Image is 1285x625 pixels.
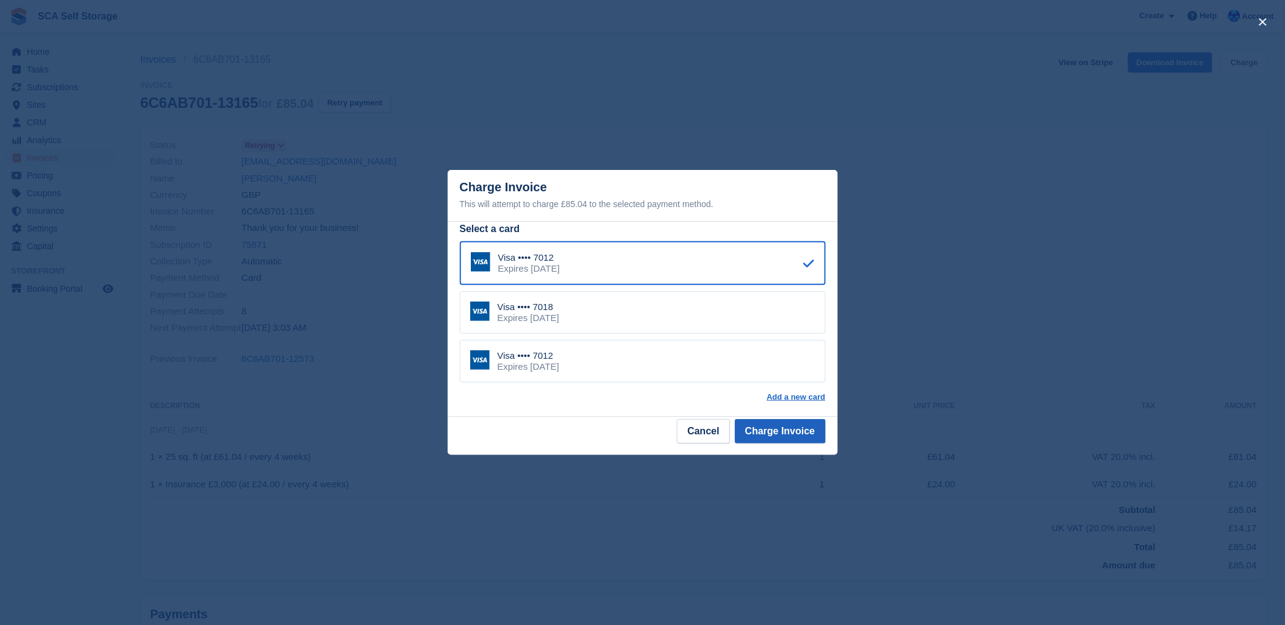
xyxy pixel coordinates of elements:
[498,350,559,361] div: Visa •••• 7012
[460,222,826,236] div: Select a card
[498,361,559,372] div: Expires [DATE]
[498,302,559,312] div: Visa •••• 7018
[460,197,826,211] div: This will attempt to charge £85.04 to the selected payment method.
[471,252,490,272] img: Visa Logo
[460,180,826,211] div: Charge Invoice
[498,252,560,263] div: Visa •••• 7012
[470,302,490,321] img: Visa Logo
[677,419,729,443] button: Cancel
[735,419,826,443] button: Charge Invoice
[470,350,490,370] img: Visa Logo
[498,312,559,323] div: Expires [DATE]
[1253,12,1273,32] button: close
[498,263,560,274] div: Expires [DATE]
[767,392,825,402] a: Add a new card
